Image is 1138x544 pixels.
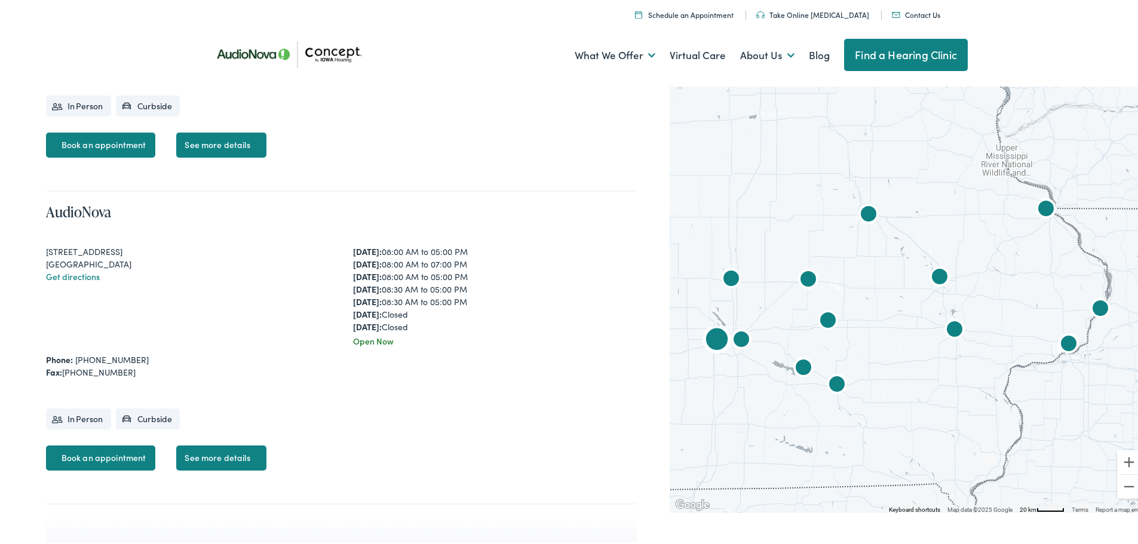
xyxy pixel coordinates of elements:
[353,333,637,345] div: Open Now
[353,293,382,305] strong: [DATE]:
[116,406,180,427] li: Curbside
[892,10,900,16] img: utility icon
[940,314,969,343] div: AudioNova
[176,443,266,468] a: See more details
[46,199,111,219] a: AudioNova
[46,364,637,376] div: [PHONE_NUMBER]
[1016,502,1068,511] button: Map Scale: 20 km per 43 pixels
[673,495,712,511] a: Open this area in Google Maps (opens a new window)
[794,264,823,293] div: AudioNova
[353,243,637,331] div: 08:00 AM to 05:00 PM 08:00 AM to 07:00 PM 08:00 AM to 05:00 PM 08:30 AM to 05:00 PM 08:30 AM to 0...
[809,31,830,75] a: Blog
[46,243,330,256] div: [STREET_ADDRESS]
[740,31,795,75] a: About Us
[75,351,149,363] a: [PHONE_NUMBER]
[353,268,382,280] strong: [DATE]:
[353,243,382,255] strong: [DATE]:
[1072,504,1088,511] a: Terms (opens in new tab)
[46,130,156,155] a: Book an appointment
[673,495,712,511] img: Google
[1020,504,1036,511] span: 20 km
[727,324,756,353] div: AudioNova
[575,31,655,75] a: What We Offer
[789,352,818,381] div: Concept by Iowa Hearing by AudioNova
[635,7,734,17] a: Schedule an Appointment
[46,93,111,114] li: In Person
[854,199,883,228] div: AudioNova
[756,7,869,17] a: Take Online [MEDICAL_DATA]
[756,9,765,16] img: utility icon
[1032,193,1060,222] div: Concept by Iowa Hearing by AudioNova
[353,281,382,293] strong: [DATE]:
[46,406,111,427] li: In Person
[46,364,62,376] strong: Fax:
[947,504,1013,511] span: Map data ©2025 Google
[670,31,726,75] a: Virtual Care
[892,7,940,17] a: Contact Us
[353,318,382,330] strong: [DATE]:
[1086,293,1115,322] div: AudioNova
[717,263,746,292] div: Concept by Iowa Hearing by AudioNova
[635,8,642,16] img: A calendar icon to schedule an appointment at Concept by Iowa Hearing.
[814,305,842,334] div: Concept by Iowa Hearing by AudioNova
[353,306,382,318] strong: [DATE]:
[1054,328,1083,357] div: AudioNova
[353,256,382,268] strong: [DATE]:
[703,325,731,354] div: AudioNova
[46,351,73,363] strong: Phone:
[823,369,851,398] div: Concept by Iowa Hearing by AudioNova
[889,503,940,512] button: Keyboard shortcuts
[46,443,156,468] a: Book an appointment
[176,130,266,155] a: See more details
[844,36,968,69] a: Find a Hearing Clinic
[116,93,180,114] li: Curbside
[46,268,100,280] a: Get directions
[925,262,954,290] div: AudioNova
[46,256,330,268] div: [GEOGRAPHIC_DATA]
